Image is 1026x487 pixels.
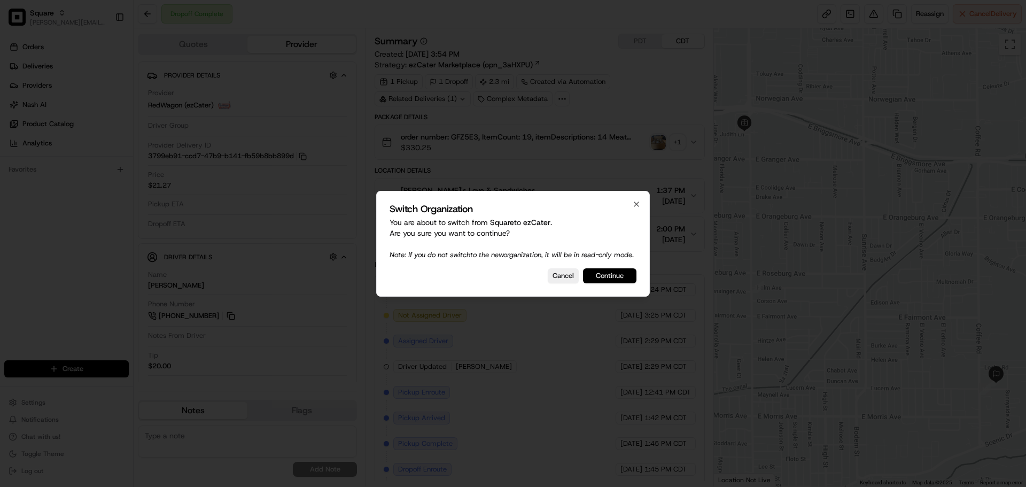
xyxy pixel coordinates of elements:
p: You are about to switch from to . Are you sure you want to continue? [390,217,636,260]
button: Continue [583,268,636,283]
button: Cancel [548,268,579,283]
span: Pylon [106,59,129,67]
h2: Switch Organization [390,204,636,214]
span: Note: If you do not switch to the new organization, it will be in read-only mode. [390,250,634,259]
span: Square [490,218,514,227]
a: Powered byPylon [75,58,129,67]
span: ezCater [523,218,550,227]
